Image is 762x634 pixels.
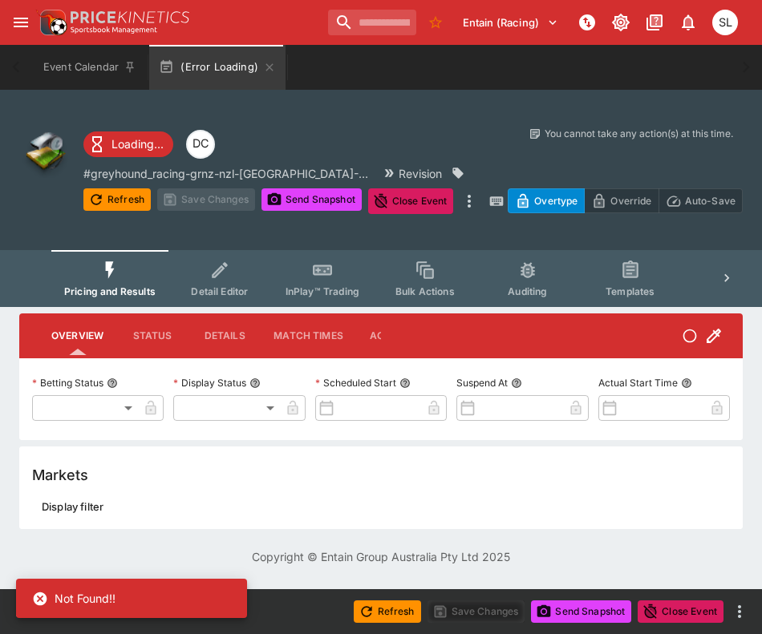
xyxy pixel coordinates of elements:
button: Event Calendar [34,45,146,90]
div: Start From [508,188,743,213]
span: Bulk Actions [395,285,455,297]
button: Select Tenant [453,10,568,35]
button: Close Event [368,188,454,214]
img: other.png [19,127,71,178]
h5: Markets [32,466,88,484]
button: Singa Livett [707,5,743,40]
button: Override [584,188,659,213]
span: Not Found!! [55,592,116,605]
button: Actual Start Time [681,378,692,389]
p: Overtype [534,192,578,209]
button: Display filter [32,494,113,519]
button: Scheduled Start [399,378,411,389]
span: InPlay™ Trading [286,285,359,297]
img: PriceKinetics Logo [35,6,67,38]
p: Loading... [111,135,164,152]
button: Display Status [249,378,261,389]
button: Suspend At [511,378,522,389]
p: Betting Status [32,376,103,390]
div: Event type filters [51,250,711,307]
button: Documentation [640,8,669,37]
span: Detail Editor [191,285,248,297]
button: Notifications [674,8,703,37]
button: Betting Status [107,378,118,389]
div: Singa Livett [712,10,738,35]
button: Overview [39,317,116,355]
button: Send Snapshot [531,600,631,623]
button: (Error Loading) [149,45,286,90]
p: Override [610,192,651,209]
p: Display Status [173,376,246,390]
button: No Bookmarks [423,10,448,35]
button: Auto-Save [659,188,743,213]
p: Actual Start Time [598,376,678,390]
button: Actions [356,317,428,355]
span: Templates [606,285,655,297]
span: Pricing and Results [64,285,156,297]
button: Refresh [83,188,151,211]
button: Send Snapshot [261,188,362,211]
button: Status [116,317,188,355]
p: Revision [399,165,442,182]
p: You cannot take any action(s) at this time. [545,127,733,141]
input: search [328,10,416,35]
button: Toggle light/dark mode [606,8,635,37]
p: Scheduled Start [315,376,396,390]
p: Auto-Save [685,192,736,209]
button: Refresh [354,600,421,623]
span: Auditing [508,285,547,297]
p: Copy To Clipboard [83,165,373,182]
button: Close Event [638,600,723,623]
button: more [730,602,749,621]
button: NOT Connected to PK [573,8,602,37]
img: Sportsbook Management [71,26,157,34]
button: more [460,188,479,214]
p: Suspend At [456,376,508,390]
div: David Crockford [186,130,215,159]
button: Match Times [261,317,356,355]
button: open drawer [6,8,35,37]
button: Overtype [508,188,585,213]
img: PriceKinetics [71,11,189,23]
button: Details [188,317,261,355]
